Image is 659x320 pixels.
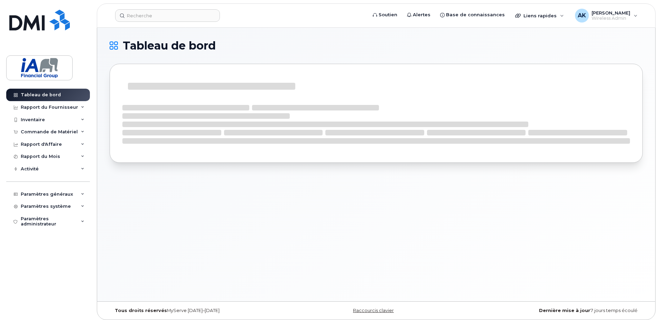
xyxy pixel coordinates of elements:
a: Raccourcis clavier [353,308,394,313]
strong: Dernière mise à jour [539,308,590,313]
span: Tableau de bord [123,41,216,51]
div: 7 jours temps écoulé [465,308,643,313]
strong: Tous droits réservés [115,308,167,313]
div: MyServe [DATE]–[DATE] [110,308,287,313]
